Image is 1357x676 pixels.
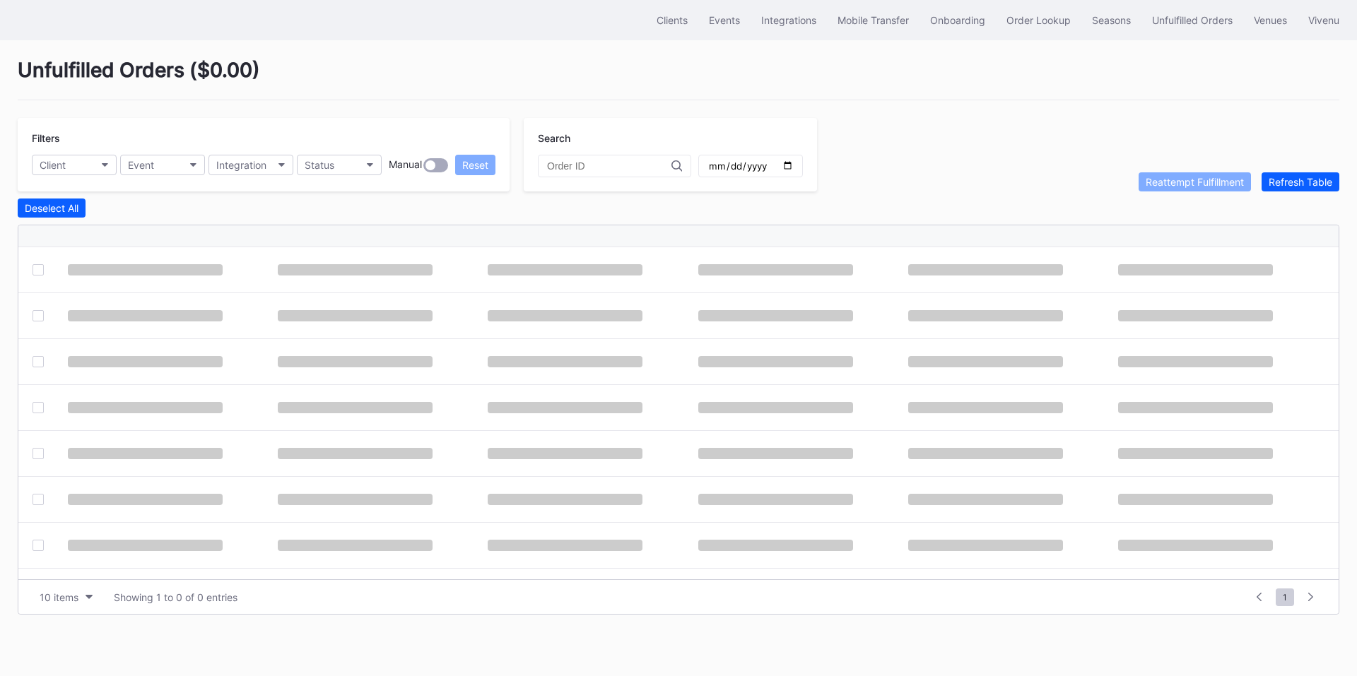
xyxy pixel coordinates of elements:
div: Search [538,132,803,144]
span: 1 [1276,588,1294,606]
button: Events [698,7,751,33]
div: Clients [657,14,688,26]
button: Status [297,155,382,175]
div: Filters [32,132,495,144]
button: Client [32,155,117,175]
button: Refresh Table [1262,172,1339,191]
div: Client [40,159,66,171]
div: Event [128,159,154,171]
button: Order Lookup [996,7,1081,33]
button: Event [120,155,205,175]
button: Integration [208,155,293,175]
button: Unfulfilled Orders [1141,7,1243,33]
button: 10 items [33,588,100,607]
div: Events [709,14,740,26]
button: Onboarding [920,7,996,33]
input: Order ID [547,160,671,172]
button: Clients [646,7,698,33]
button: Reattempt Fulfillment [1139,172,1251,191]
div: Venues [1254,14,1287,26]
button: Integrations [751,7,827,33]
div: Showing 1 to 0 of 0 entries [114,591,237,603]
div: Vivenu [1308,14,1339,26]
div: Integration [216,159,266,171]
div: Seasons [1092,14,1131,26]
button: Mobile Transfer [827,7,920,33]
div: Status [305,159,334,171]
div: Mobile Transfer [838,14,909,26]
div: Refresh Table [1269,176,1332,188]
button: Reset [455,155,495,175]
div: Manual [389,158,422,172]
div: Order Lookup [1006,14,1071,26]
div: Reset [462,159,488,171]
button: Seasons [1081,7,1141,33]
button: Vivenu [1298,7,1350,33]
div: 10 items [40,591,78,603]
div: Reattempt Fulfillment [1146,176,1244,188]
button: Deselect All [18,198,86,218]
div: Unfulfilled Orders [1152,14,1233,26]
div: Onboarding [930,14,985,26]
div: Deselect All [25,202,78,214]
div: Unfulfilled Orders ( $0.00 ) [18,58,1339,100]
div: Integrations [761,14,816,26]
button: Venues [1243,7,1298,33]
